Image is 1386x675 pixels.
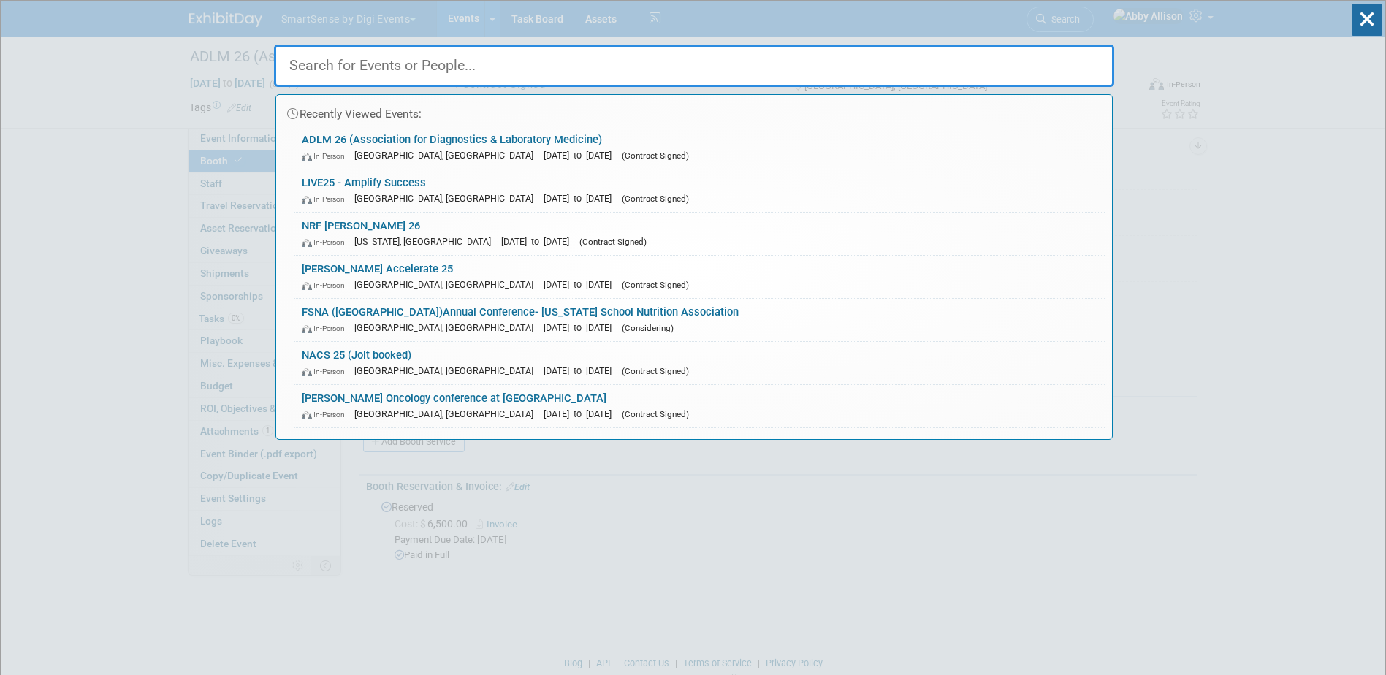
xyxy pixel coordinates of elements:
span: (Considering) [622,323,674,333]
span: [DATE] to [DATE] [544,322,619,333]
span: (Contract Signed) [622,194,689,204]
a: LIVE25 - Amplify Success In-Person [GEOGRAPHIC_DATA], [GEOGRAPHIC_DATA] [DATE] to [DATE] (Contrac... [294,169,1105,212]
span: [DATE] to [DATE] [544,279,619,290]
span: In-Person [302,194,351,204]
span: In-Person [302,410,351,419]
span: [GEOGRAPHIC_DATA], [GEOGRAPHIC_DATA] [354,150,541,161]
span: In-Person [302,324,351,333]
span: (Contract Signed) [622,409,689,419]
span: [GEOGRAPHIC_DATA], [GEOGRAPHIC_DATA] [354,193,541,204]
span: In-Person [302,367,351,376]
span: [DATE] to [DATE] [544,150,619,161]
span: [DATE] to [DATE] [501,236,576,247]
span: (Contract Signed) [622,280,689,290]
span: [US_STATE], [GEOGRAPHIC_DATA] [354,236,498,247]
span: In-Person [302,151,351,161]
input: Search for Events or People... [274,45,1114,87]
a: NRF [PERSON_NAME] 26 In-Person [US_STATE], [GEOGRAPHIC_DATA] [DATE] to [DATE] (Contract Signed) [294,213,1105,255]
span: In-Person [302,237,351,247]
span: (Contract Signed) [622,150,689,161]
a: [PERSON_NAME] Oncology conference at [GEOGRAPHIC_DATA] In-Person [GEOGRAPHIC_DATA], [GEOGRAPHIC_D... [294,385,1105,427]
a: FSNA ([GEOGRAPHIC_DATA])Annual Conference- [US_STATE] School Nutrition Association In-Person [GEO... [294,299,1105,341]
span: [GEOGRAPHIC_DATA], [GEOGRAPHIC_DATA] [354,365,541,376]
span: (Contract Signed) [579,237,647,247]
span: [GEOGRAPHIC_DATA], [GEOGRAPHIC_DATA] [354,408,541,419]
span: [DATE] to [DATE] [544,193,619,204]
span: [GEOGRAPHIC_DATA], [GEOGRAPHIC_DATA] [354,322,541,333]
span: In-Person [302,281,351,290]
span: [DATE] to [DATE] [544,408,619,419]
span: [DATE] to [DATE] [544,365,619,376]
span: (Contract Signed) [622,366,689,376]
a: NACS 25 (Jolt booked) In-Person [GEOGRAPHIC_DATA], [GEOGRAPHIC_DATA] [DATE] to [DATE] (Contract S... [294,342,1105,384]
div: Recently Viewed Events: [283,95,1105,126]
a: [PERSON_NAME] Accelerate 25 In-Person [GEOGRAPHIC_DATA], [GEOGRAPHIC_DATA] [DATE] to [DATE] (Cont... [294,256,1105,298]
span: [GEOGRAPHIC_DATA], [GEOGRAPHIC_DATA] [354,279,541,290]
a: ADLM 26 (Association for Diagnostics & Laboratory Medicine) In-Person [GEOGRAPHIC_DATA], [GEOGRAP... [294,126,1105,169]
